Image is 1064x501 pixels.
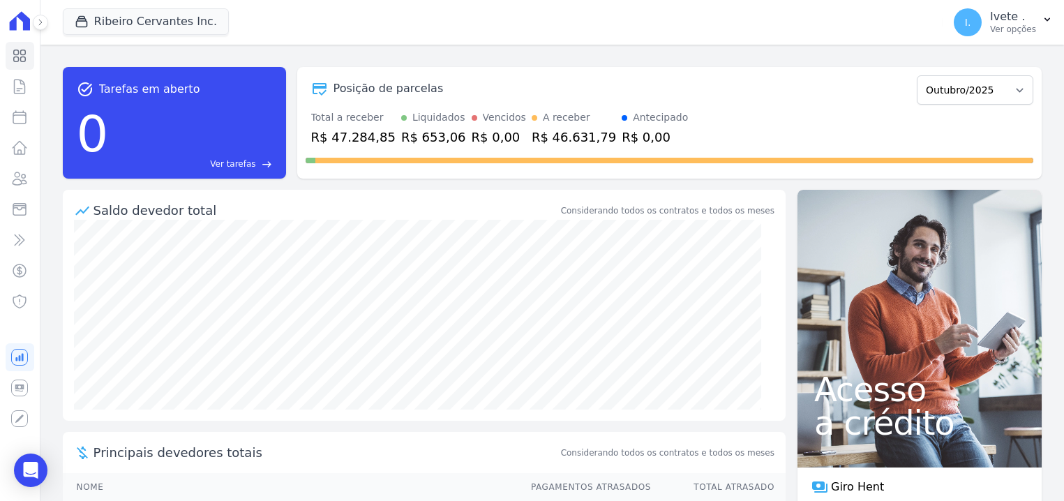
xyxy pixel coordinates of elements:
[633,110,688,125] div: Antecipado
[99,81,200,98] span: Tarefas em aberto
[334,80,444,97] div: Posição de parcelas
[412,110,465,125] div: Liquidados
[561,447,774,459] span: Considerando todos os contratos e todos os meses
[114,158,271,170] a: Ver tarefas east
[990,10,1036,24] p: Ivete .
[63,8,229,35] button: Ribeiro Cervantes Inc.
[93,201,558,220] div: Saldo devedor total
[831,479,884,495] span: Giro Hent
[622,128,688,147] div: R$ 0,00
[532,128,616,147] div: R$ 46.631,79
[990,24,1036,35] p: Ver opções
[814,373,1025,406] span: Acesso
[472,128,526,147] div: R$ 0,00
[14,454,47,487] div: Open Intercom Messenger
[311,110,396,125] div: Total a receber
[262,159,272,170] span: east
[77,81,93,98] span: task_alt
[483,110,526,125] div: Vencidos
[93,443,558,462] span: Principais devedores totais
[77,98,109,170] div: 0
[543,110,590,125] div: A receber
[965,17,971,27] span: I.
[311,128,396,147] div: R$ 47.284,85
[943,3,1064,42] button: I. Ivete . Ver opções
[210,158,255,170] span: Ver tarefas
[814,406,1025,440] span: a crédito
[401,128,466,147] div: R$ 653,06
[561,204,774,217] div: Considerando todos os contratos e todos os meses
